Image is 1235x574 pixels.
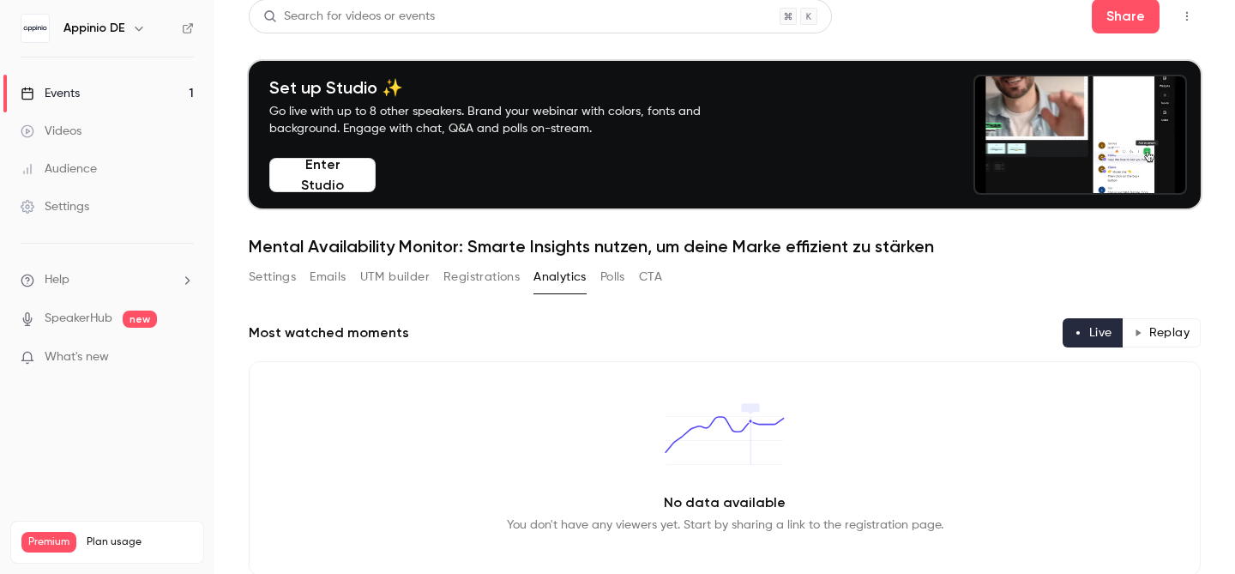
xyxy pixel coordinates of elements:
[249,263,296,291] button: Settings
[310,263,346,291] button: Emails
[269,103,741,137] p: Go live with up to 8 other speakers. Brand your webinar with colors, fonts and background. Engage...
[21,198,89,215] div: Settings
[21,85,80,102] div: Events
[263,8,435,26] div: Search for videos or events
[45,310,112,328] a: SpeakerHub
[123,311,157,328] span: new
[249,236,1201,257] h1: Mental Availability Monitor: Smarte Insights nutzen, um deine Marke effizient zu stärken
[63,20,125,37] h6: Appinio DE
[45,271,69,289] span: Help
[600,263,625,291] button: Polls
[21,532,76,553] span: Premium
[507,517,943,534] p: You don't have any viewers yet. Start by sharing a link to the registration page.
[21,123,81,140] div: Videos
[21,271,194,289] li: help-dropdown-opener
[533,263,587,291] button: Analytics
[639,263,662,291] button: CTA
[269,77,741,98] h4: Set up Studio ✨
[249,323,409,343] h2: Most watched moments
[87,535,193,549] span: Plan usage
[443,263,520,291] button: Registrations
[664,492,786,513] p: No data available
[1063,318,1124,347] button: Live
[360,263,430,291] button: UTM builder
[21,160,97,178] div: Audience
[1123,318,1201,347] button: Replay
[21,15,49,42] img: Appinio DE
[269,158,376,192] button: Enter Studio
[45,348,109,366] span: What's new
